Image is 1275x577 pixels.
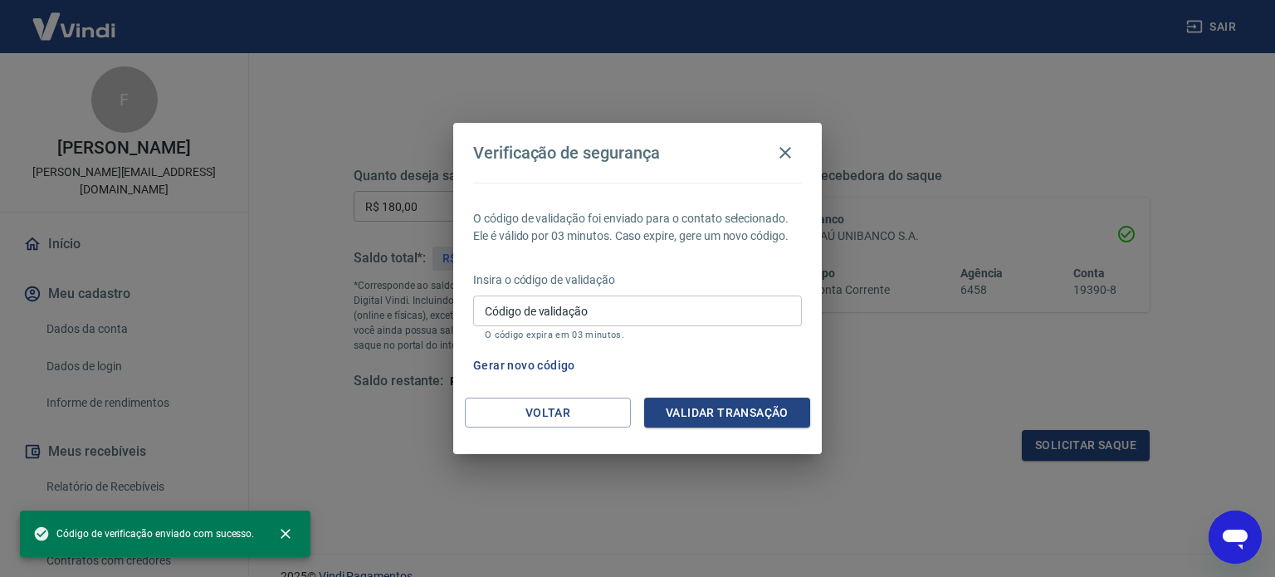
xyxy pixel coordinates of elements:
button: close [267,516,304,552]
span: Código de verificação enviado com sucesso. [33,526,254,542]
p: O código de validação foi enviado para o contato selecionado. Ele é válido por 03 minutos. Caso e... [473,210,802,245]
p: O código expira em 03 minutos. [485,330,790,340]
button: Validar transação [644,398,810,428]
h4: Verificação de segurança [473,143,660,163]
button: Gerar novo código [467,350,582,381]
iframe: Botão para abrir a janela de mensagens [1209,511,1262,564]
button: Voltar [465,398,631,428]
p: Insira o código de validação [473,271,802,289]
